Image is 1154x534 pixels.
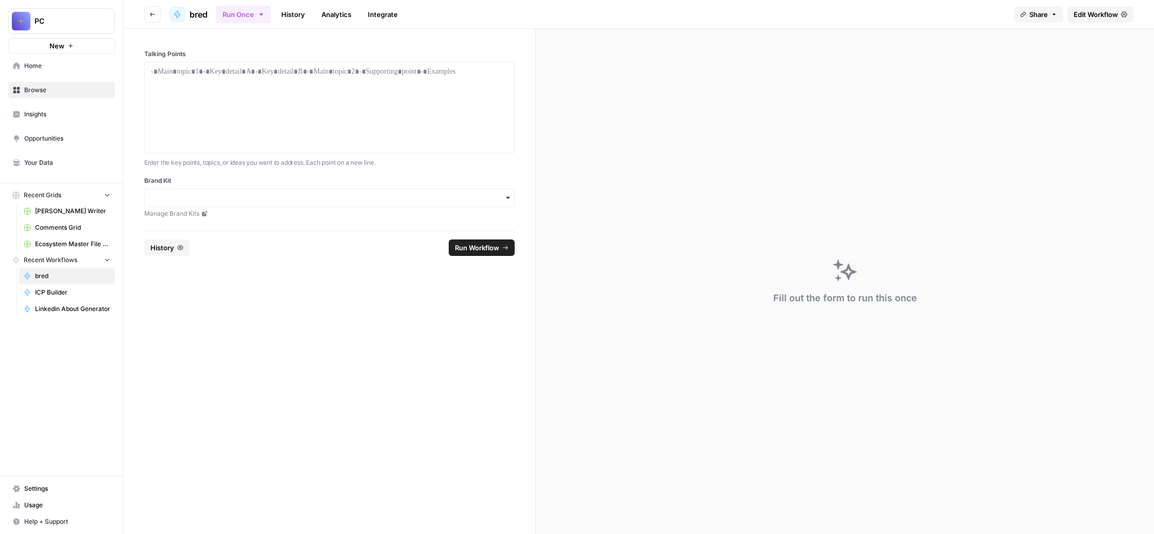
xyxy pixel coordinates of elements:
a: Analytics [315,6,358,23]
span: Usage [24,501,110,510]
button: Run Workflow [449,239,515,256]
span: [PERSON_NAME] Writer [35,206,110,216]
a: bred [169,6,208,23]
span: Ecosystem Master File - SaaS.csv [35,239,110,249]
span: Opportunities [24,134,110,143]
a: Manage Brand Kits [144,209,515,218]
span: Insights [24,110,110,119]
div: Fill out the form to run this once [773,291,917,305]
span: Your Data [24,158,110,167]
span: PC [35,16,97,26]
a: Your Data [8,154,115,171]
a: Insights [8,106,115,123]
a: bred [19,268,115,284]
button: History [144,239,190,256]
span: Help + Support [24,517,110,526]
span: Edit Workflow [1074,9,1118,20]
span: History [150,243,174,253]
span: Browse [24,85,110,95]
a: [PERSON_NAME] Writer [19,203,115,219]
button: Recent Grids [8,187,115,203]
span: Share [1029,9,1048,20]
span: Linkedin About Generator [35,304,110,314]
span: Run Workflow [455,243,499,253]
button: New [8,38,115,54]
a: Browse [8,82,115,98]
a: Home [8,58,115,74]
button: Run Once [216,6,271,23]
img: PC Logo [12,12,30,30]
span: Home [24,61,110,71]
a: Settings [8,480,115,497]
label: Talking Points [144,49,515,59]
a: Opportunities [8,130,115,147]
span: bred [190,8,208,21]
button: Help + Support [8,513,115,530]
a: Integrate [362,6,404,23]
span: Settings [24,484,110,493]
button: Recent Workflows [8,252,115,268]
a: Edit Workflow [1067,6,1133,23]
a: ICP Builder [19,284,115,301]
button: Share [1014,6,1063,23]
p: Enter the key points, topics, or ideas you want to address. Each point on a new line. [144,158,515,168]
span: Recent Grids [24,191,61,200]
span: New [49,41,64,51]
label: Brand Kit [144,176,515,185]
span: ICP Builder [35,288,110,297]
a: History [275,6,311,23]
button: Workspace: PC [8,8,115,34]
span: Comments Grid [35,223,110,232]
a: Ecosystem Master File - SaaS.csv [19,236,115,252]
a: Linkedin About Generator [19,301,115,317]
a: Usage [8,497,115,513]
span: bred [35,271,110,281]
a: Comments Grid [19,219,115,236]
span: Recent Workflows [24,255,77,265]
